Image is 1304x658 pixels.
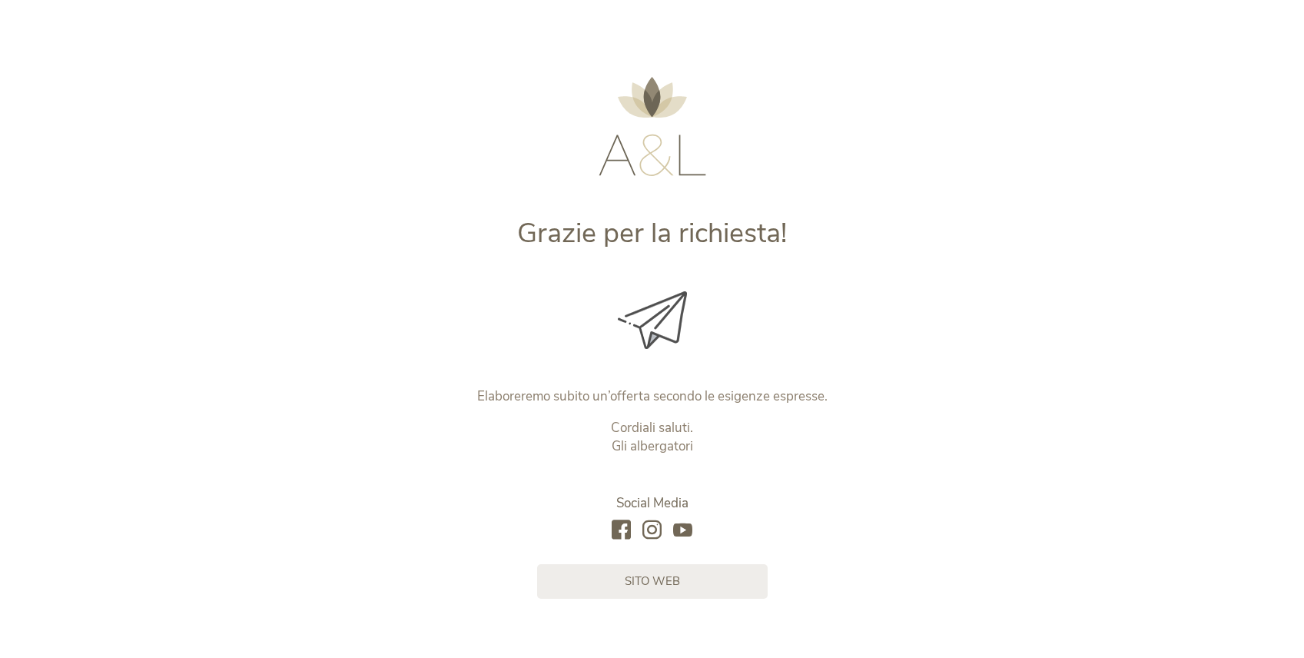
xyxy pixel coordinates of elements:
a: youtube [673,520,692,541]
span: Social Media [616,494,688,512]
span: sito web [625,573,680,590]
a: facebook [612,520,631,541]
a: sito web [537,564,768,599]
img: AMONTI & LUNARIS Wellnessresort [599,77,706,176]
p: Cordiali saluti. Gli albergatori [331,419,973,456]
img: Grazie per la richiesta! [618,291,687,349]
p: Elaboreremo subito un’offerta secondo le esigenze espresse. [331,387,973,406]
a: instagram [642,520,662,541]
span: Grazie per la richiesta! [517,214,787,252]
